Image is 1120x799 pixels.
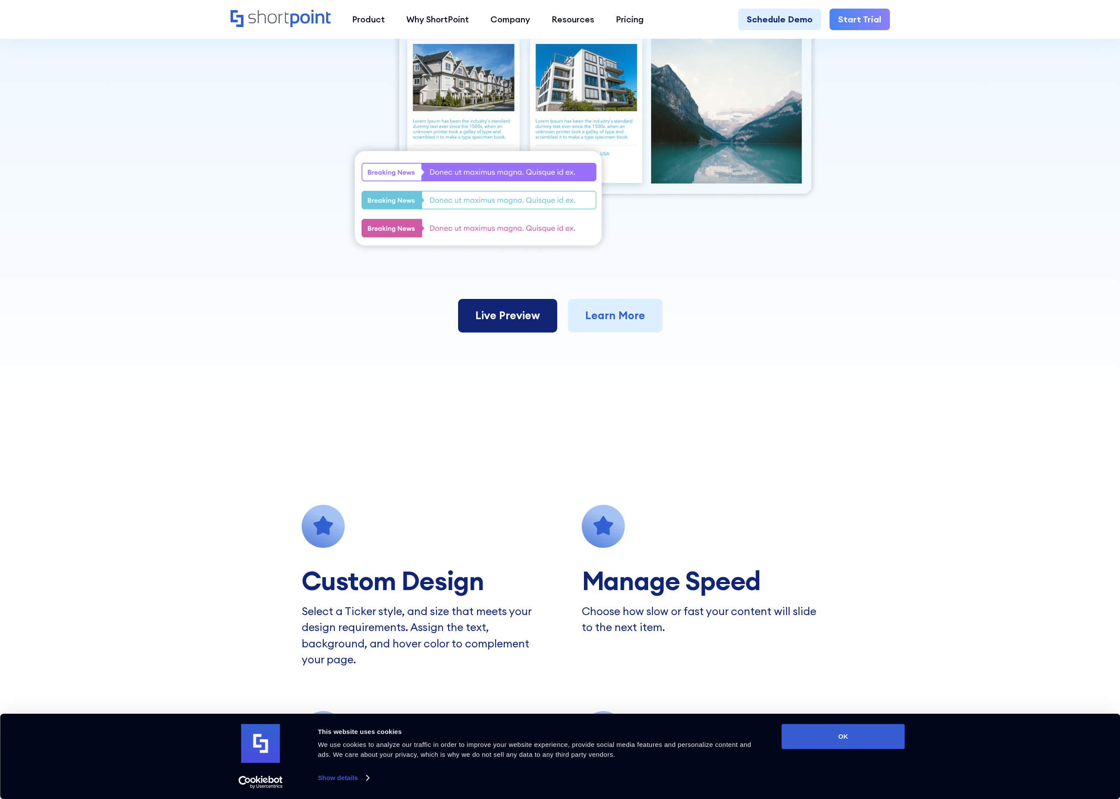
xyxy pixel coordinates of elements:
[541,9,605,30] a: Resources
[231,10,331,28] a: Home
[582,566,845,595] h2: Manage Speed
[341,9,396,30] a: Product
[318,741,752,758] span: We use cookies to analyze our traffic in order to improve your website experience, provide social...
[738,9,821,30] a: Schedule Demo
[302,566,565,595] h2: Custom Design
[490,13,530,26] div: Company
[352,13,385,26] div: Product
[552,13,594,26] div: Resources
[318,771,369,784] a: Show details
[582,603,819,636] p: Choose how slow or fast your content will slide to the next item.
[605,9,655,30] a: Pricing
[302,603,539,668] p: Select a Ticker style, and size that meets your design requirements. Assign the text, background,...
[406,13,469,26] div: Why ShortPoint
[223,776,298,789] a: Usercentrics Cookiebot - opens in a new window
[396,9,480,30] a: Why ShortPoint
[241,724,280,763] img: logo
[568,299,662,333] a: Learn More
[830,9,890,30] a: Start Trial
[965,699,1120,799] iframe: Chat Widget
[616,13,644,26] div: Pricing
[458,299,557,333] a: Live Preview
[782,724,905,749] button: OK
[480,9,541,30] a: Company
[318,727,762,737] div: This website uses cookies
